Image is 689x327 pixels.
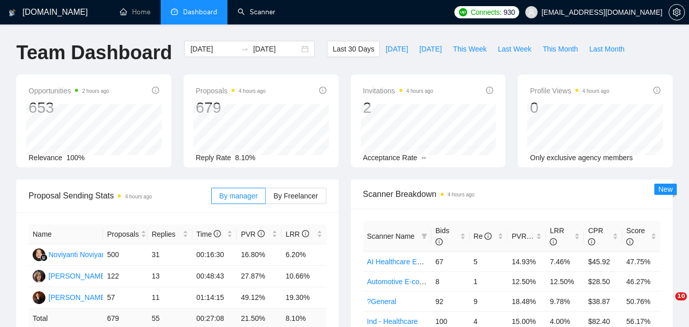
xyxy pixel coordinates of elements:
button: Last Month [583,41,630,57]
span: Proposals [196,85,266,97]
td: 00:16:30 [192,244,237,266]
time: 4 hours ago [125,194,152,199]
span: [DATE] [419,43,442,55]
td: 11 [147,287,192,309]
input: End date [253,43,299,55]
td: 9.78% [546,291,584,311]
td: 12.50% [507,271,546,291]
img: KA [33,270,45,283]
time: 4 hours ago [239,88,266,94]
span: info-circle [588,238,595,245]
a: homeHome [120,8,150,16]
a: KA[PERSON_NAME] [33,271,107,280]
a: Automotive E-commerce [367,278,445,286]
span: This Month [543,43,578,55]
span: 10 [675,292,687,300]
a: NNNoviyanti Noviyanti [33,250,109,258]
img: AS [33,291,45,304]
a: setting [669,8,685,16]
span: filter [421,233,427,239]
span: 930 [503,7,515,18]
button: Last 30 Days [327,41,380,57]
span: Only exclusive agency members [530,154,633,162]
td: 16.80% [237,244,282,266]
span: to [241,45,249,53]
span: setting [669,8,684,16]
span: PVR [512,232,535,240]
img: logo [9,5,16,21]
a: ?General [367,297,397,306]
div: [PERSON_NAME] [48,270,107,282]
img: upwork-logo.png [459,8,467,16]
td: 18.48% [507,291,546,311]
td: 5 [470,251,508,271]
span: By manager [219,192,258,200]
span: -- [421,154,426,162]
span: info-circle [626,238,633,245]
td: 67 [431,251,470,271]
span: filter [419,229,429,244]
div: [PERSON_NAME] [48,292,107,303]
td: 9 [470,291,508,311]
span: Proposals [107,229,139,240]
span: LRR [286,230,309,238]
td: $45.92 [584,251,622,271]
span: info-circle [214,230,221,237]
td: 46.27% [622,271,660,291]
td: 57 [103,287,148,309]
h1: Team Dashboard [16,41,172,65]
td: 92 [431,291,470,311]
td: 10.66% [282,266,326,287]
span: Relevance [29,154,62,162]
td: 1 [470,271,508,291]
span: 100% [66,154,85,162]
div: 2 [363,98,433,117]
span: Profile Views [530,85,609,97]
span: Score [626,227,645,246]
span: info-circle [319,87,326,94]
th: Name [29,224,103,244]
td: 50.76% [622,291,660,311]
span: Invitations [363,85,433,97]
td: 8 [431,271,470,291]
td: 6.20% [282,244,326,266]
span: [DATE] [386,43,408,55]
td: 47.75% [622,251,660,271]
span: dashboard [171,8,178,15]
span: info-circle [653,87,660,94]
span: Last Month [589,43,624,55]
div: Noviyanti Noviyanti [48,249,109,260]
span: Connects: [471,7,501,18]
span: info-circle [152,87,159,94]
span: Dashboard [183,8,217,16]
td: 7.46% [546,251,584,271]
div: 653 [29,98,109,117]
button: Last Week [492,41,537,57]
div: 0 [530,98,609,117]
span: info-circle [550,238,557,245]
button: This Month [537,41,583,57]
a: Ind - Healthcare [367,317,418,325]
span: Time [196,230,221,238]
td: 13 [147,266,192,287]
th: Replies [147,224,192,244]
iframe: Intercom live chat [654,292,679,317]
td: $28.50 [584,271,622,291]
a: AI Healthcare Extended [367,258,443,266]
span: Scanner Name [367,232,415,240]
span: Acceptance Rate [363,154,418,162]
span: info-circle [258,230,265,237]
span: 8.10% [235,154,256,162]
span: Last 30 Days [333,43,374,55]
span: LRR [550,227,564,246]
button: This Week [447,41,492,57]
time: 4 hours ago [406,88,433,94]
button: setting [669,4,685,20]
img: NN [33,248,45,261]
div: 679 [196,98,266,117]
span: Last Week [498,43,531,55]
td: 12.50% [546,271,584,291]
button: [DATE] [414,41,447,57]
td: 19.30% [282,287,326,309]
span: info-circle [486,87,493,94]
